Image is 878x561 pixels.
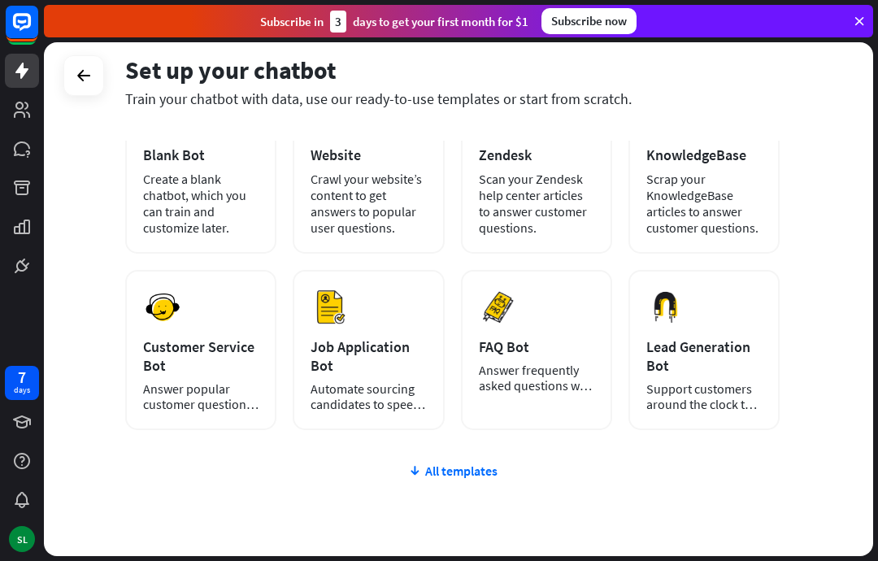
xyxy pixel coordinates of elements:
div: Subscribe now [541,8,637,34]
div: Train your chatbot with data, use our ready-to-use templates or start from scratch. [125,89,780,108]
div: FAQ Bot [479,337,594,356]
div: Job Application Bot [311,337,426,375]
div: Scrap your KnowledgeBase articles to answer customer questions. [646,171,762,236]
div: SL [9,526,35,552]
div: Blank Bot [143,146,259,164]
div: Answer popular customer questions 24/7. [143,381,259,412]
div: Subscribe in days to get your first month for $1 [260,11,528,33]
div: Zendesk [479,146,594,164]
div: Answer frequently asked questions with a chatbot and save your time. [479,363,594,394]
div: All templates [125,463,780,479]
div: Website [311,146,426,164]
div: days [14,385,30,396]
a: 7 days [5,366,39,400]
div: Customer Service Bot [143,337,259,375]
div: 7 [18,370,26,385]
div: Scan your Zendesk help center articles to answer customer questions. [479,171,594,236]
div: 3 [330,11,346,33]
div: Crawl your website’s content to get answers to popular user questions. [311,171,426,236]
div: Support customers around the clock to boost sales. [646,381,762,412]
div: Set up your chatbot [125,54,780,85]
div: Lead Generation Bot [646,337,762,375]
div: KnowledgeBase [646,146,762,164]
div: Create a blank chatbot, which you can train and customize later. [143,171,259,236]
div: Automate sourcing candidates to speed up your hiring process. [311,381,426,412]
